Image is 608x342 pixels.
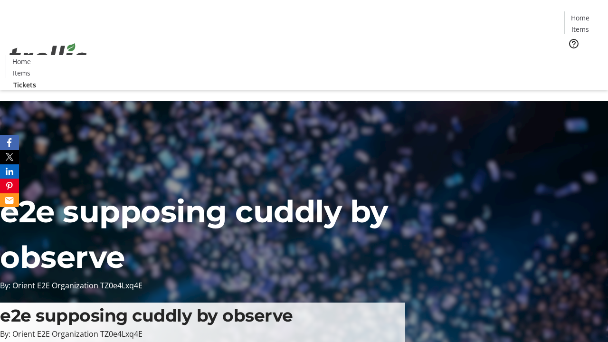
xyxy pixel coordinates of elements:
a: Home [6,57,37,66]
a: Items [565,24,595,34]
span: Home [12,57,31,66]
span: Items [13,68,30,78]
a: Home [565,13,595,23]
button: Help [564,34,583,53]
a: Items [6,68,37,78]
span: Tickets [13,80,36,90]
span: Home [571,13,589,23]
a: Tickets [564,55,602,65]
span: Items [571,24,589,34]
a: Tickets [6,80,44,90]
img: Orient E2E Organization TZ0e4Lxq4E's Logo [6,33,90,80]
span: Tickets [572,55,595,65]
